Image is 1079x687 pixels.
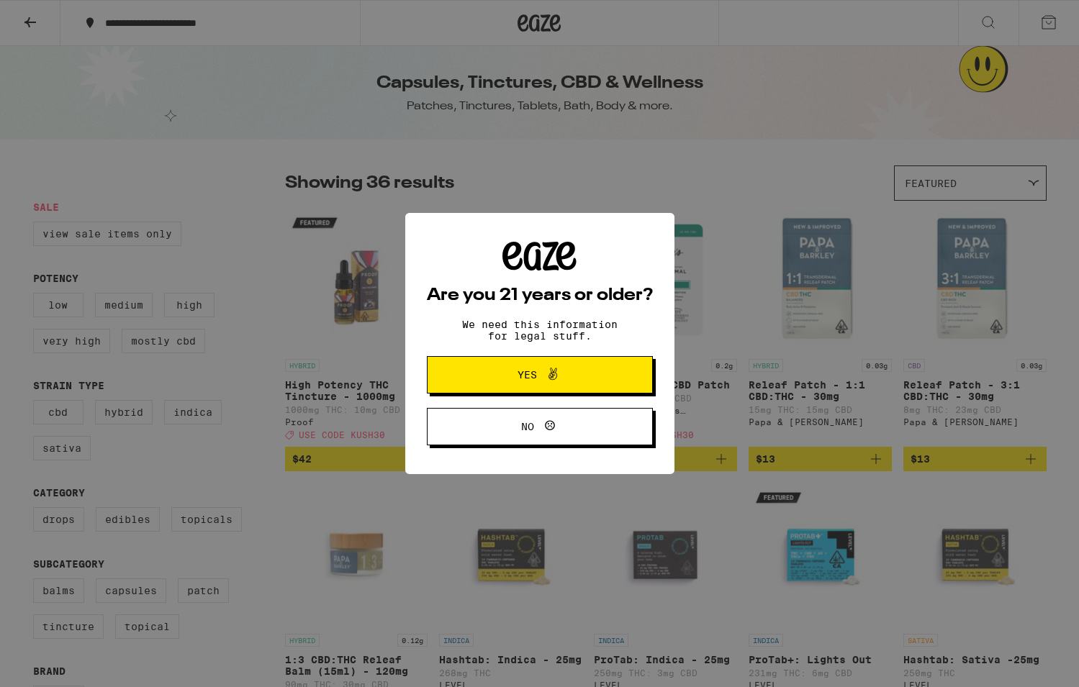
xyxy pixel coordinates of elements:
span: No [521,422,534,432]
h2: Are you 21 years or older? [427,287,653,304]
p: We need this information for legal stuff. [450,319,630,342]
button: Yes [427,356,653,393]
button: No [427,408,653,445]
span: Yes [518,370,537,380]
